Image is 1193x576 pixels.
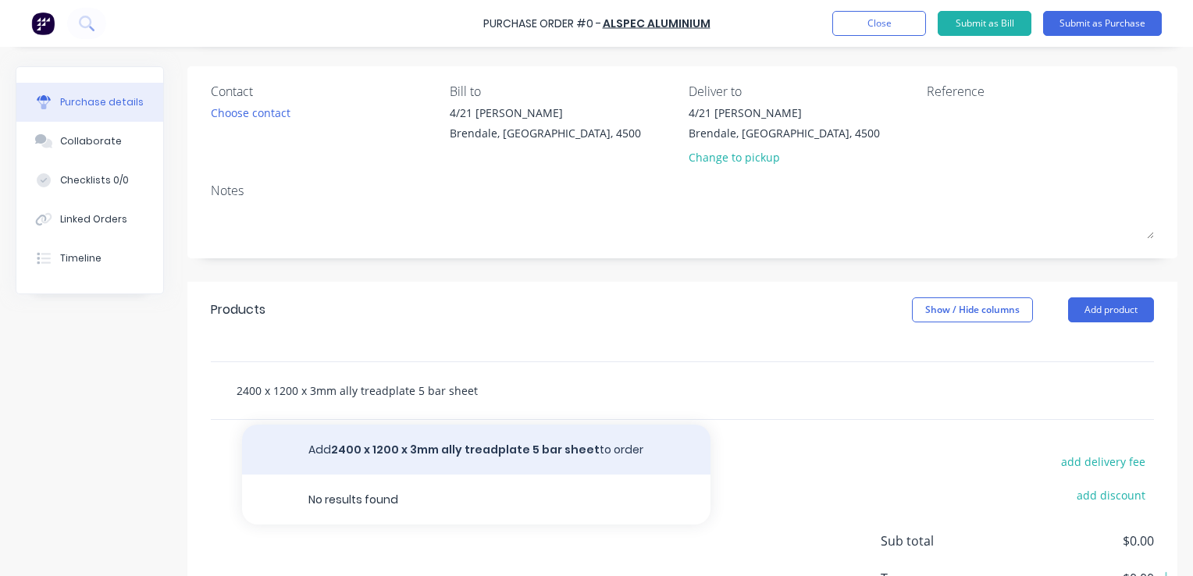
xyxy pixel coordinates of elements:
div: Change to pickup [689,149,880,165]
input: Start typing to add a product... [236,375,548,406]
div: Linked Orders [60,212,127,226]
button: Collaborate [16,122,163,161]
div: Bill to [450,82,677,101]
button: Purchase details [16,83,163,122]
div: Purchase details [60,95,144,109]
div: Deliver to [689,82,916,101]
div: 4/21 [PERSON_NAME] [689,105,880,121]
button: Show / Hide columns [912,297,1033,322]
button: add delivery fee [1052,451,1154,471]
button: add discount [1067,485,1154,505]
button: Checklists 0/0 [16,161,163,200]
button: Timeline [16,239,163,278]
div: Timeline [60,251,101,265]
span: $0.00 [998,532,1154,550]
button: Submit as Bill [938,11,1031,36]
div: Notes [211,181,1154,200]
button: Linked Orders [16,200,163,239]
div: Products [211,300,265,319]
div: Choose contact [211,105,290,121]
a: Alspec Aluminium [603,16,710,31]
span: Sub total [881,532,998,550]
div: Brendale, [GEOGRAPHIC_DATA], 4500 [689,125,880,141]
div: 4/21 [PERSON_NAME] [450,105,641,121]
button: Close [832,11,926,36]
div: Brendale, [GEOGRAPHIC_DATA], 4500 [450,125,641,141]
div: Contact [211,82,438,101]
div: Collaborate [60,134,122,148]
button: Submit as Purchase [1043,11,1162,36]
img: Factory [31,12,55,35]
button: Add product [1068,297,1154,322]
div: Checklists 0/0 [60,173,129,187]
div: Reference [927,82,1154,101]
div: Purchase Order #0 - [483,16,601,32]
button: Add2400 x 1200 x 3mm ally treadplate 5 bar sheetto order [242,425,710,475]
